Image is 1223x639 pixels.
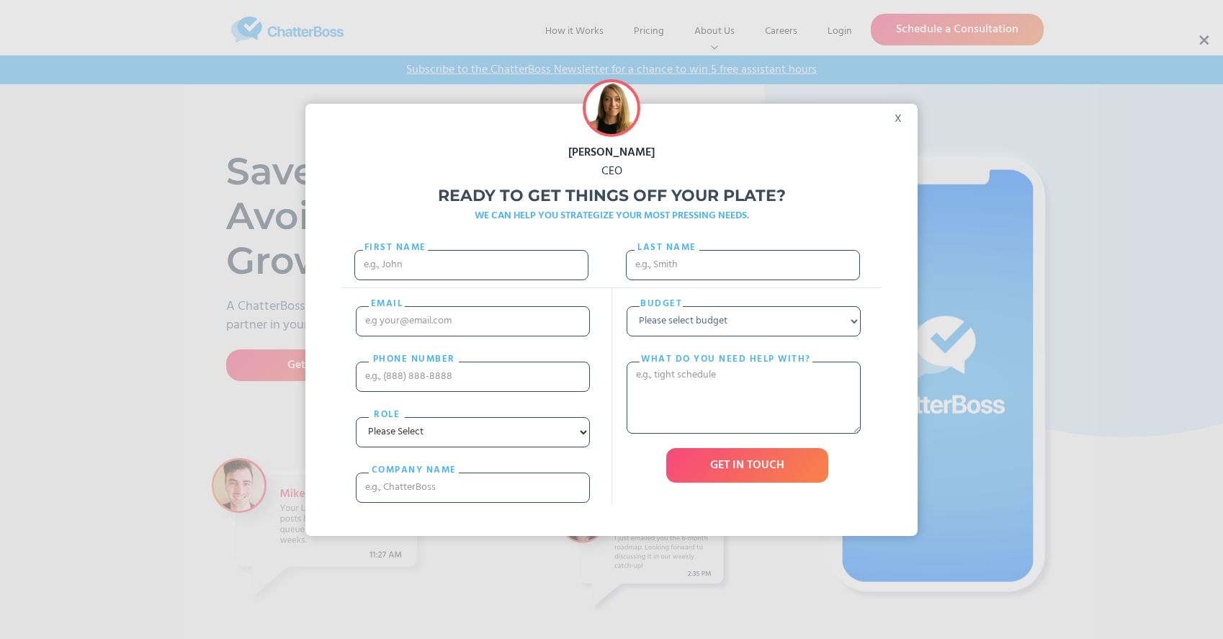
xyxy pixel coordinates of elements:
[601,162,622,181] span: CEO
[356,306,590,336] input: e.g your@email.com
[637,240,696,255] span: Last name
[371,296,403,311] span: email
[895,111,902,125] span: x
[640,296,682,311] span: Budget
[666,448,828,483] input: GET IN TOUCH
[374,407,400,422] span: Role
[641,352,811,367] span: What do you need help with?
[475,207,749,224] span: WE CAN HELP YOU STRATEGIZE YOUR MOST PRESSING NEEDS.
[373,352,455,367] span: PHONE nUMBER
[356,362,590,392] input: e.g., (888) 888-8888
[354,250,588,280] input: e.g., John
[438,186,786,205] span: Ready to get things off your plate?
[364,240,426,255] span: First Name
[341,232,882,517] form: Freebie Popup Form 2021
[626,250,860,280] input: e.g., Smith
[372,463,457,478] span: cOMPANY NAME
[568,143,655,162] span: [PERSON_NAME]
[356,473,590,503] input: e.g., ChatterBoss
